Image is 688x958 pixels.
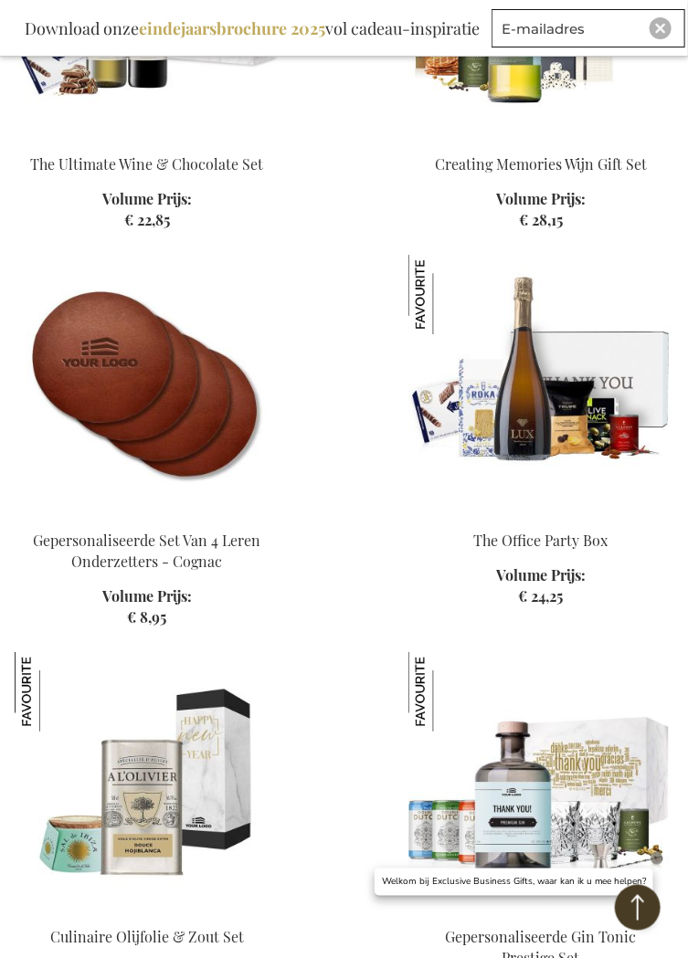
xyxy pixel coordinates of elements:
[139,17,325,39] b: eindejaarsbrochure 2025
[16,9,488,47] div: Download onze vol cadeau-inspiratie
[31,154,264,174] a: The Ultimate Wine & Chocolate Set
[408,652,488,732] img: Gepersonaliseerde Gin Tonic Prestige Set
[102,189,192,210] span: Volume Prijs:
[408,652,673,908] img: Personalised Gin Tonic Prestige Set
[15,132,280,149] a: Beer Apéro Gift Box The Ultimate Wine & Chocolate Set
[124,210,170,229] span: € 22,85
[474,531,609,550] a: The Office Party Box
[102,586,192,607] span: Volume Prijs:
[496,565,586,586] span: Volume Prijs:
[655,23,666,34] img: Close
[408,255,673,511] img: The Office Party Box
[519,210,563,229] span: € 28,15
[50,927,244,946] a: Culinaire Olijfolie & Zout Set
[408,132,673,149] a: Personalised White Wine
[408,904,673,921] a: Personalised Gin Tonic Prestige Set Gepersonaliseerde Gin Tonic Prestige Set
[128,607,167,626] span: € 8,95
[102,586,192,628] a: Volume Prijs: € 8,95
[519,586,564,605] span: € 24,25
[496,565,586,607] a: Volume Prijs: € 24,25
[15,904,280,921] a: Olive & Salt Culinary Set Culinaire Olijfolie & Zout Set
[15,652,280,908] img: Olive & Salt Culinary Set
[435,154,647,174] a: Creating Memories Wijn Gift Set
[34,531,261,571] a: Gepersonaliseerde Set Van 4 Leren Onderzetters - Cognac
[408,255,488,334] img: The Office Party Box
[408,507,673,524] a: The Office Party Box The Office Party Box
[15,255,280,511] img: Gepersonaliseerde Set Van 4 Leren Onderzetters - Cognac
[15,507,280,524] a: Gepersonaliseerde Set Van 4 Leren Onderzetters - Cognac
[496,189,586,231] a: Volume Prijs: € 28,15
[102,189,192,231] a: Volume Prijs: € 22,85
[650,17,672,39] div: Close
[492,9,685,47] input: E-mailadres
[15,652,94,732] img: Culinaire Olijfolie & Zout Set
[496,189,586,210] span: Volume Prijs:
